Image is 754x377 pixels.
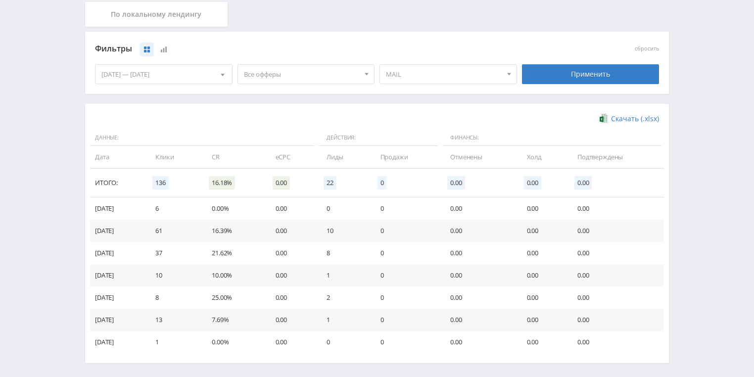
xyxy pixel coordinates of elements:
[145,264,202,286] td: 10
[145,286,202,309] td: 8
[90,331,145,353] td: [DATE]
[517,331,567,353] td: 0.00
[319,130,438,146] span: Действия:
[371,146,440,168] td: Продажи
[317,197,370,220] td: 0
[371,264,440,286] td: 0
[440,220,517,242] td: 0.00
[266,286,317,309] td: 0.00
[600,113,608,123] img: xlsx
[440,197,517,220] td: 0.00
[266,197,317,220] td: 0.00
[145,220,202,242] td: 61
[440,146,517,168] td: Отменены
[95,65,232,84] div: [DATE] — [DATE]
[567,264,664,286] td: 0.00
[371,220,440,242] td: 0
[567,331,664,353] td: 0.00
[202,220,265,242] td: 16.39%
[145,197,202,220] td: 6
[317,146,370,168] td: Лиды
[90,220,145,242] td: [DATE]
[266,242,317,264] td: 0.00
[600,114,659,124] a: Скачать (.xlsx)
[202,286,265,309] td: 25.00%
[440,242,517,264] td: 0.00
[266,264,317,286] td: 0.00
[524,176,541,189] span: 0.00
[266,220,317,242] td: 0.00
[371,331,440,353] td: 0
[324,176,336,189] span: 22
[317,220,370,242] td: 10
[244,65,360,84] span: Все офферы
[90,286,145,309] td: [DATE]
[209,176,235,189] span: 16.18%
[145,146,202,168] td: Клики
[266,309,317,331] td: 0.00
[440,264,517,286] td: 0.00
[567,309,664,331] td: 0.00
[90,130,314,146] span: Данные:
[90,146,145,168] td: Дата
[317,264,370,286] td: 1
[317,242,370,264] td: 8
[443,130,661,146] span: Финансы:
[567,197,664,220] td: 0.00
[517,309,567,331] td: 0.00
[317,309,370,331] td: 1
[567,146,664,168] td: Подтверждены
[567,286,664,309] td: 0.00
[90,309,145,331] td: [DATE]
[202,309,265,331] td: 7.69%
[90,242,145,264] td: [DATE]
[202,264,265,286] td: 10.00%
[266,331,317,353] td: 0.00
[371,197,440,220] td: 0
[440,331,517,353] td: 0.00
[90,197,145,220] td: [DATE]
[371,309,440,331] td: 0
[517,220,567,242] td: 0.00
[522,64,660,84] div: Применить
[145,242,202,264] td: 37
[567,220,664,242] td: 0.00
[202,197,265,220] td: 0.00%
[440,286,517,309] td: 0.00
[266,146,317,168] td: eCPC
[202,331,265,353] td: 0.00%
[377,176,387,189] span: 0
[517,242,567,264] td: 0.00
[85,2,228,27] div: По локальному лендингу
[611,115,659,123] span: Скачать (.xlsx)
[95,42,517,56] div: Фильтры
[152,176,169,189] span: 136
[635,46,659,52] button: сбросить
[567,242,664,264] td: 0.00
[517,286,567,309] td: 0.00
[202,242,265,264] td: 21.62%
[273,176,290,189] span: 0.00
[317,331,370,353] td: 0
[386,65,502,84] span: MAIL
[574,176,592,189] span: 0.00
[145,331,202,353] td: 1
[371,286,440,309] td: 0
[440,309,517,331] td: 0.00
[517,197,567,220] td: 0.00
[90,169,145,197] td: Итого:
[317,286,370,309] td: 2
[517,146,567,168] td: Холд
[145,309,202,331] td: 13
[371,242,440,264] td: 0
[202,146,265,168] td: CR
[517,264,567,286] td: 0.00
[447,176,465,189] span: 0.00
[90,264,145,286] td: [DATE]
